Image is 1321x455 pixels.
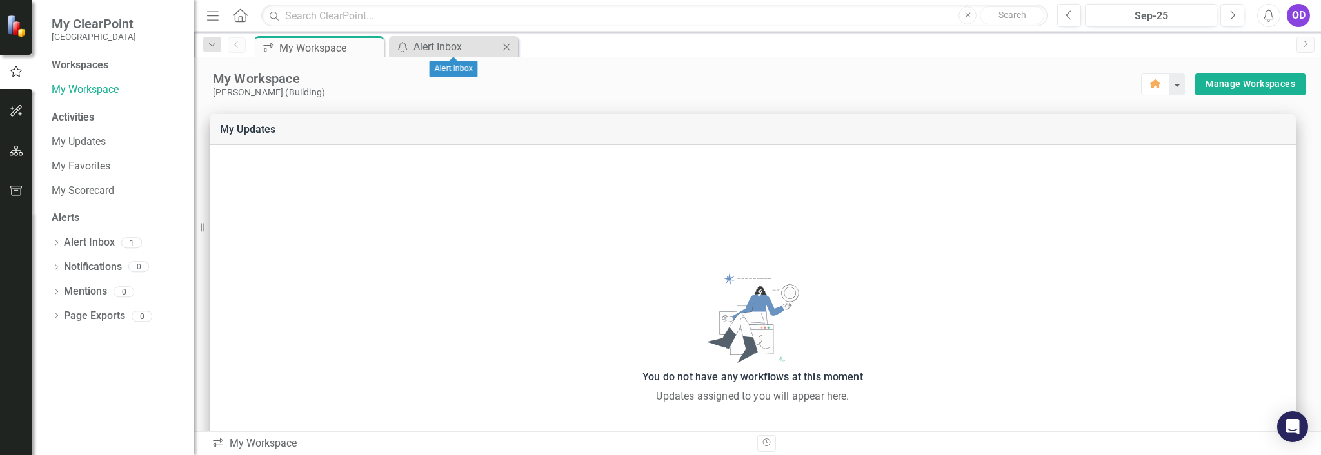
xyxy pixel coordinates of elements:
div: My Workspace [279,40,381,56]
div: Alerts [52,211,181,226]
a: My Updates [220,123,276,135]
div: 0 [132,311,152,322]
button: Manage Workspaces [1195,73,1306,95]
div: Activities [52,110,181,125]
div: [PERSON_NAME] (Building) [213,87,1141,98]
div: 0 [128,262,149,273]
small: [GEOGRAPHIC_DATA] [52,32,136,42]
span: Search [998,10,1026,20]
button: Sep-25 [1085,4,1217,27]
div: Alert Inbox [413,39,499,55]
a: My Updates [52,135,181,150]
a: Alert Inbox [64,235,115,250]
span: My ClearPoint [52,16,136,32]
div: Open Intercom Messenger [1277,411,1308,442]
div: My Workspace [213,70,1141,87]
a: Mentions [64,284,107,299]
div: You do not have any workflows at this moment [216,368,1289,386]
a: My Favorites [52,159,181,174]
div: Sep-25 [1089,8,1213,24]
input: Search ClearPoint... [261,5,1048,27]
button: OD [1287,4,1310,27]
a: Manage Workspaces [1206,76,1295,92]
div: 0 [114,286,134,297]
div: 1 [121,237,142,248]
div: Updates assigned to you will appear here. [216,389,1289,404]
a: My Workspace [52,82,181,97]
div: My Workspace [212,436,748,451]
a: Page Exports [64,309,125,324]
button: Search [980,6,1044,24]
a: Alert Inbox [392,39,499,55]
div: Alert Inbox [430,61,478,77]
a: Notifications [64,260,122,275]
img: ClearPoint Strategy [6,15,29,37]
div: split button [1195,73,1306,95]
div: Workspaces [52,58,108,73]
a: My Scorecard [52,184,181,198]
